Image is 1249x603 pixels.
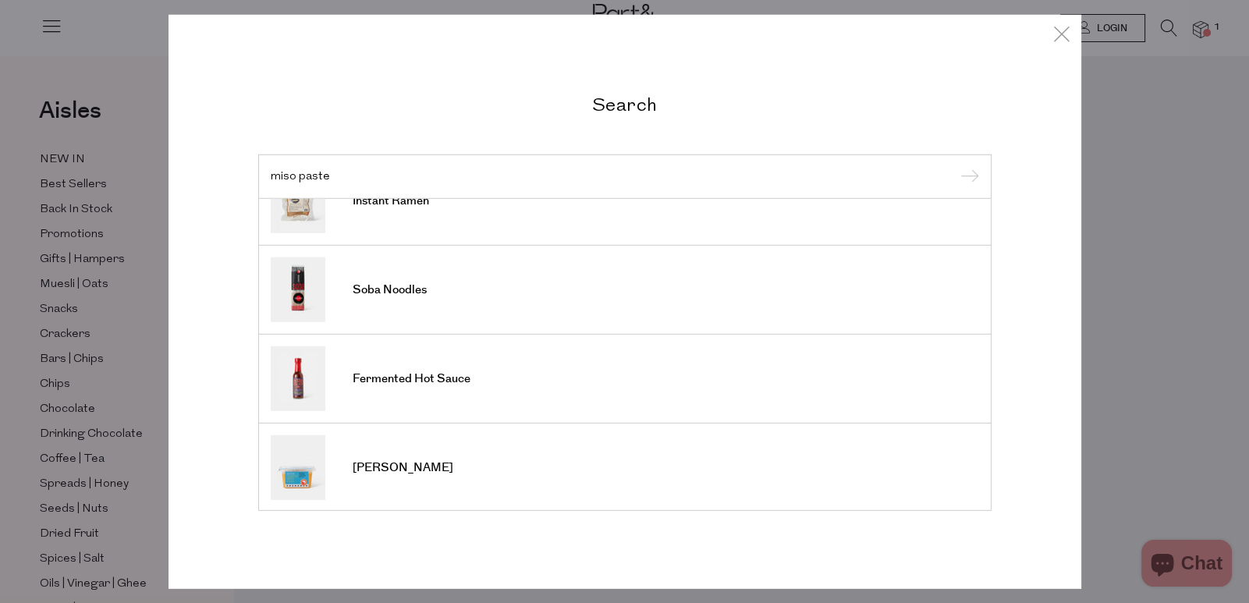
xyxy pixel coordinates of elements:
span: Soba Noodles [353,282,427,298]
span: Fermented Hot Sauce [353,371,470,387]
img: Instant Ramen [271,168,325,233]
a: Instant Ramen [271,168,979,233]
img: Shiro Miso [271,435,325,500]
span: [PERSON_NAME] [353,460,453,476]
input: Search [271,170,979,182]
img: Soba Noodles [271,257,325,322]
a: [PERSON_NAME] [271,435,979,500]
a: Fermented Hot Sauce [271,346,979,411]
h2: Search [258,92,992,115]
img: Fermented Hot Sauce [271,346,325,411]
span: Instant Ramen [353,193,429,209]
a: Soba Noodles [271,257,979,322]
